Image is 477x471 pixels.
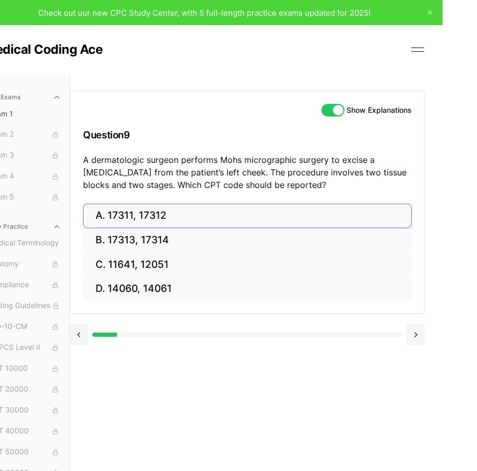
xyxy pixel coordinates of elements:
button: A. 17311, 17312 [83,204,412,228]
h3: Question 9 [83,120,412,150]
button: B. 17313, 17314 [83,228,412,253]
span: Check out our new CPC Study Center, with 5 full-length practice exams updated for 2025! [38,8,371,18]
label: Show Explanations [347,107,412,114]
button: D. 14060, 14061 [83,277,412,301]
p: A dermatologic surgeon performs Mohs micrographic surgery to excise a [MEDICAL_DATA] from the pat... [83,154,412,191]
button: C. 11641, 12051 [83,252,412,277]
button: close [422,4,438,21]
